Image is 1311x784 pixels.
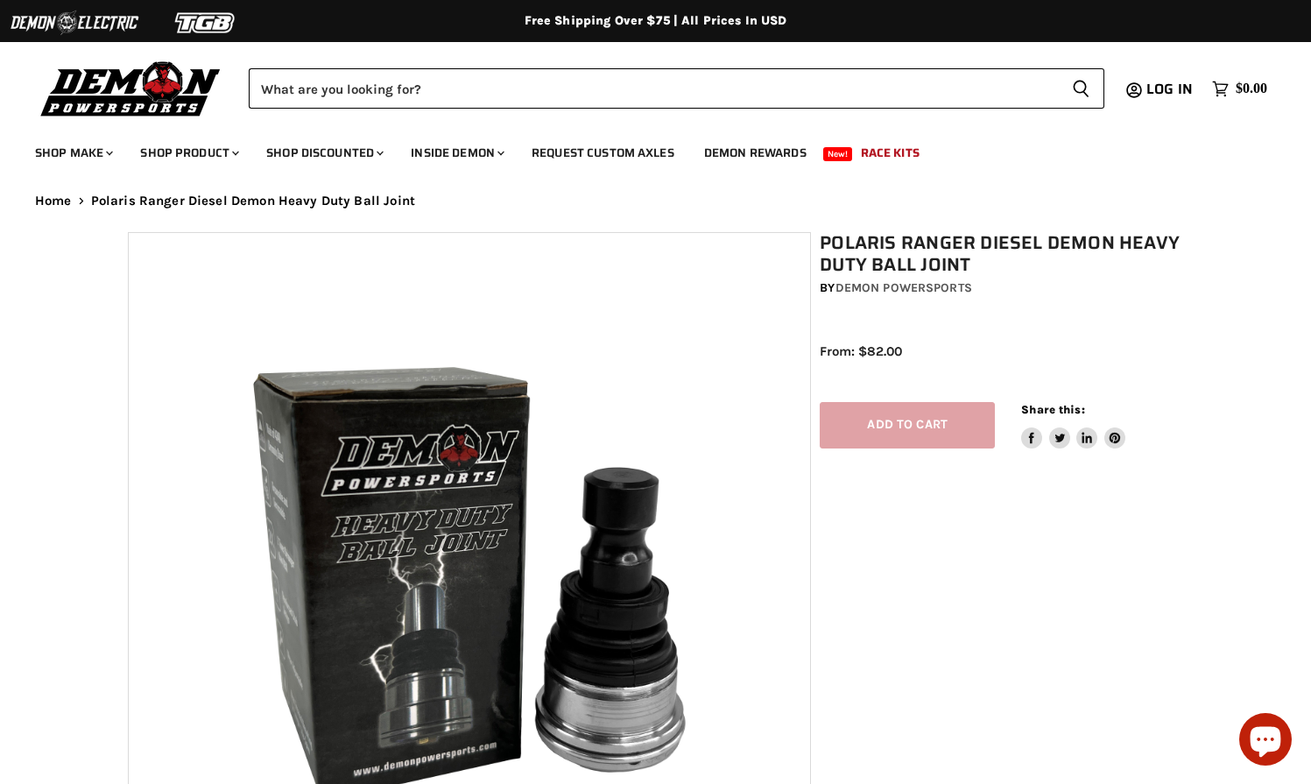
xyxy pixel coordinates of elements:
[820,232,1192,276] h1: Polaris Ranger Diesel Demon Heavy Duty Ball Joint
[91,194,415,208] span: Polaris Ranger Diesel Demon Heavy Duty Ball Joint
[398,135,515,171] a: Inside Demon
[1058,68,1104,109] button: Search
[1236,81,1267,97] span: $0.00
[835,280,972,295] a: Demon Powersports
[1234,713,1297,770] inbox-online-store-chat: Shopify online store chat
[35,57,227,119] img: Demon Powersports
[35,194,72,208] a: Home
[1203,76,1276,102] a: $0.00
[253,135,394,171] a: Shop Discounted
[1021,402,1125,449] aside: Share this:
[691,135,820,171] a: Demon Rewards
[249,68,1104,109] form: Product
[820,343,902,359] span: From: $82.00
[127,135,250,171] a: Shop Product
[1146,78,1193,100] span: Log in
[1021,403,1084,416] span: Share this:
[848,135,933,171] a: Race Kits
[249,68,1058,109] input: Search
[9,6,140,39] img: Demon Electric Logo 2
[140,6,271,39] img: TGB Logo 2
[518,135,687,171] a: Request Custom Axles
[22,135,123,171] a: Shop Make
[22,128,1263,171] ul: Main menu
[1138,81,1203,97] a: Log in
[820,279,1192,298] div: by
[823,147,853,161] span: New!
